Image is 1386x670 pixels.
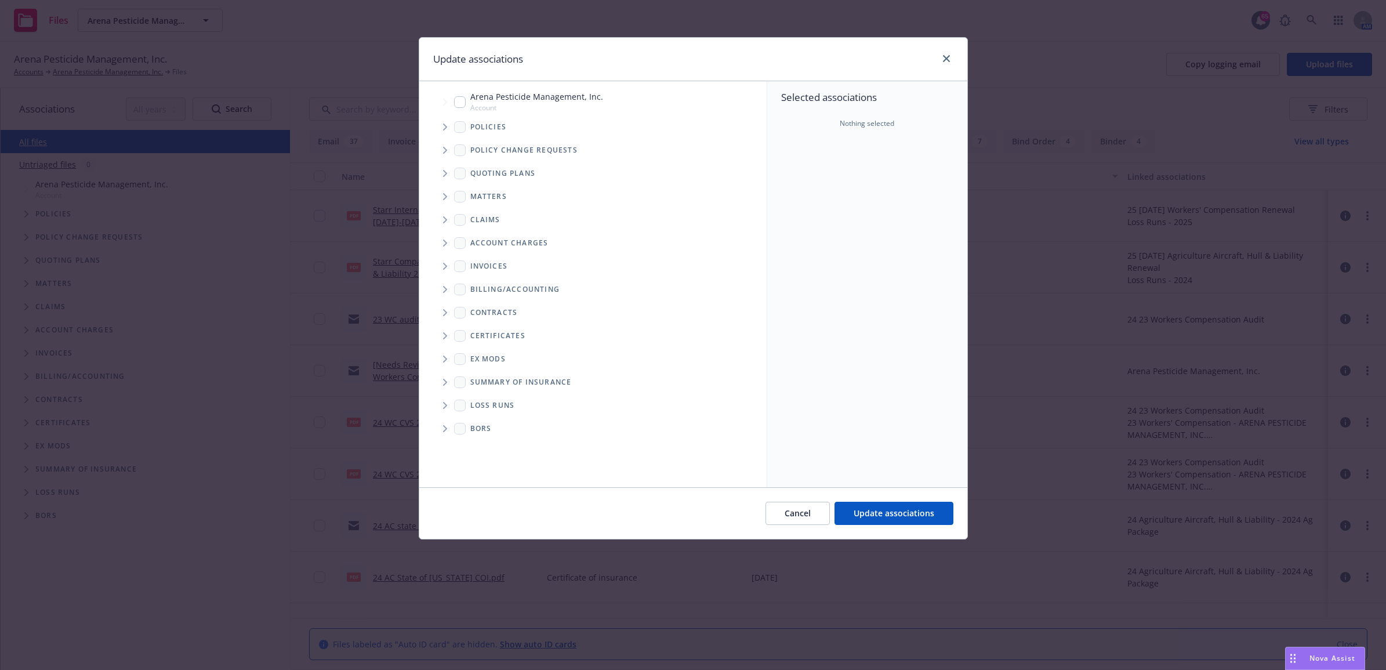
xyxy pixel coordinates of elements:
div: Folder Tree Example [419,278,767,440]
span: Nova Assist [1309,653,1355,663]
span: Quoting plans [470,170,536,177]
span: Nothing selected [840,118,894,129]
span: Arena Pesticide Management, Inc. [470,90,603,103]
a: close [939,52,953,66]
button: Cancel [765,502,830,525]
span: Claims [470,216,500,223]
button: Update associations [834,502,953,525]
span: Policies [470,124,507,131]
div: Tree Example [419,88,767,277]
span: Selected associations [781,90,953,104]
span: Loss Runs [470,402,515,409]
span: Invoices [470,263,508,270]
h1: Update associations [433,52,523,67]
span: Policy change requests [470,147,578,154]
span: Account charges [470,240,549,247]
span: Billing/Accounting [470,286,560,293]
span: BORs [470,425,492,432]
button: Nova Assist [1285,647,1365,670]
span: Matters [470,193,507,200]
span: Ex Mods [470,356,506,363]
span: Update associations [854,508,934,519]
span: Summary of insurance [470,379,572,386]
span: Contracts [470,309,518,316]
div: Drag to move [1286,647,1300,669]
span: Certificates [470,332,525,339]
span: Cancel [785,508,811,519]
span: Account [470,103,603,113]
